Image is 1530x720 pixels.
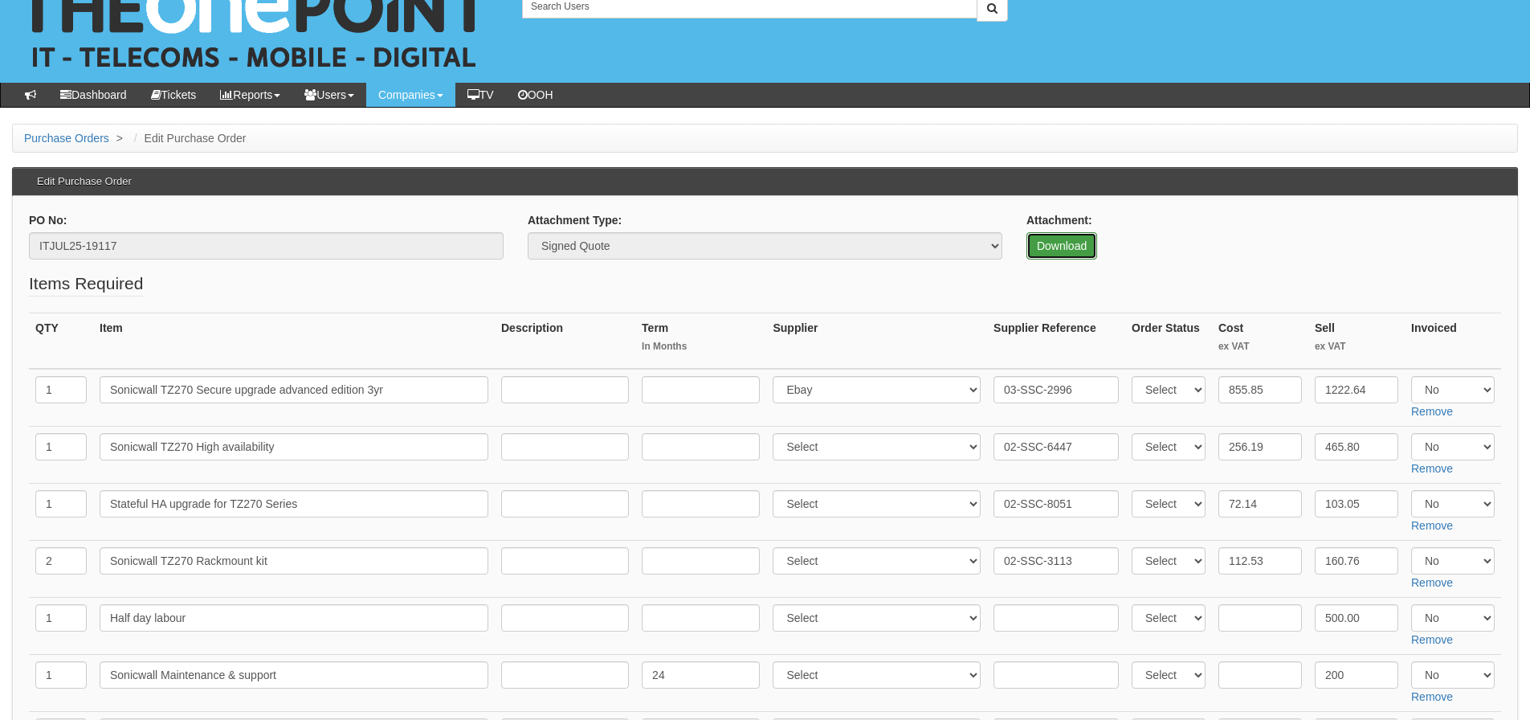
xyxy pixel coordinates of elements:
[1218,340,1302,354] small: ex VAT
[528,212,622,228] label: Attachment Type:
[29,168,140,195] h3: Edit Purchase Order
[1411,690,1453,703] a: Remove
[1026,212,1092,228] label: Attachment:
[29,313,93,369] th: QTY
[366,83,455,107] a: Companies
[1411,462,1453,475] a: Remove
[139,83,209,107] a: Tickets
[1405,313,1501,369] th: Invoiced
[495,313,635,369] th: Description
[1308,313,1405,369] th: Sell
[642,340,760,354] small: In Months
[506,83,565,107] a: OOH
[1411,576,1453,589] a: Remove
[208,83,292,107] a: Reports
[29,212,67,228] label: PO No:
[1411,633,1453,646] a: Remove
[292,83,366,107] a: Users
[130,130,247,146] li: Edit Purchase Order
[1411,405,1453,418] a: Remove
[635,313,766,369] th: Term
[1026,232,1097,260] a: Download
[987,313,1125,369] th: Supplier Reference
[766,313,987,369] th: Supplier
[455,83,506,107] a: TV
[29,272,143,297] legend: Items Required
[93,313,495,369] th: Item
[24,132,109,145] a: Purchase Orders
[1212,313,1308,369] th: Cost
[1125,313,1212,369] th: Order Status
[1315,340,1398,354] small: ex VAT
[48,83,139,107] a: Dashboard
[112,132,127,145] span: >
[1411,519,1453,532] a: Remove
